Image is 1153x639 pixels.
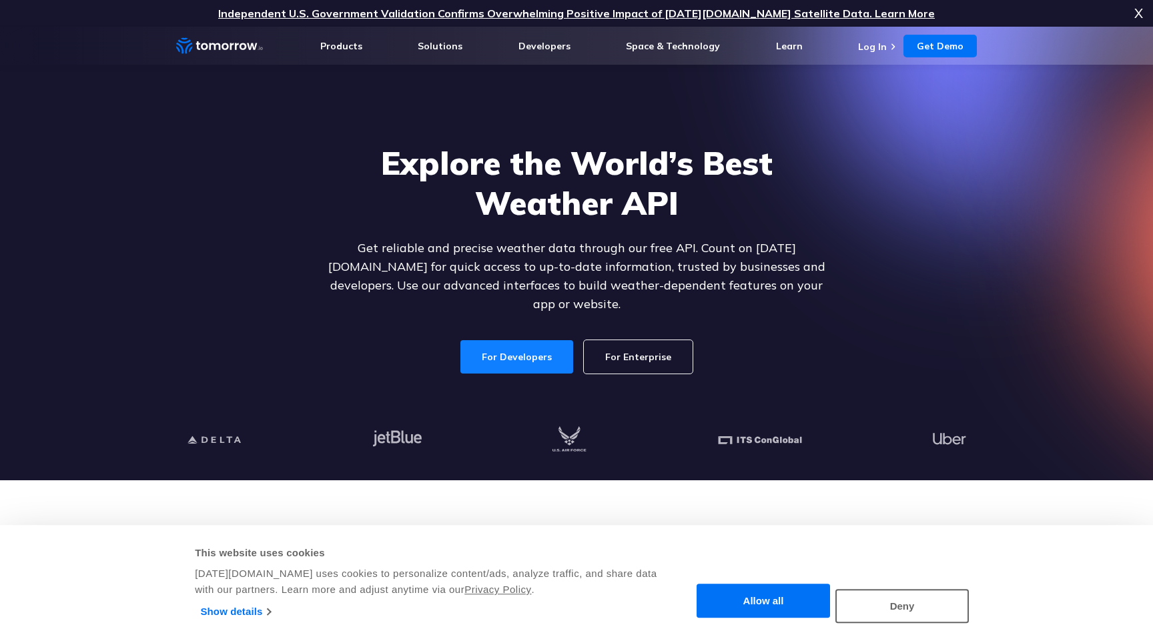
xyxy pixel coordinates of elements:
div: This website uses cookies [195,545,659,561]
a: Space & Technology [626,40,720,52]
a: Home link [176,36,263,56]
button: Allow all [697,584,830,618]
p: Get reliable and precise weather data through our free API. Count on [DATE][DOMAIN_NAME] for quic... [319,239,834,313]
a: Privacy Policy [464,584,531,595]
a: Developers [518,40,570,52]
a: Show details [201,602,271,622]
a: Independent U.S. Government Validation Confirms Overwhelming Positive Impact of [DATE][DOMAIN_NAM... [218,7,935,20]
a: For Developers [460,340,573,374]
a: Solutions [418,40,462,52]
a: Learn [776,40,803,52]
div: [DATE][DOMAIN_NAME] uses cookies to personalize content/ads, analyze traffic, and share data with... [195,566,659,598]
a: Log In [858,41,887,53]
h1: Explore the World’s Best Weather API [319,143,834,223]
a: Get Demo [903,35,977,57]
a: For Enterprise [584,340,693,374]
button: Deny [835,589,969,623]
a: Products [320,40,362,52]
